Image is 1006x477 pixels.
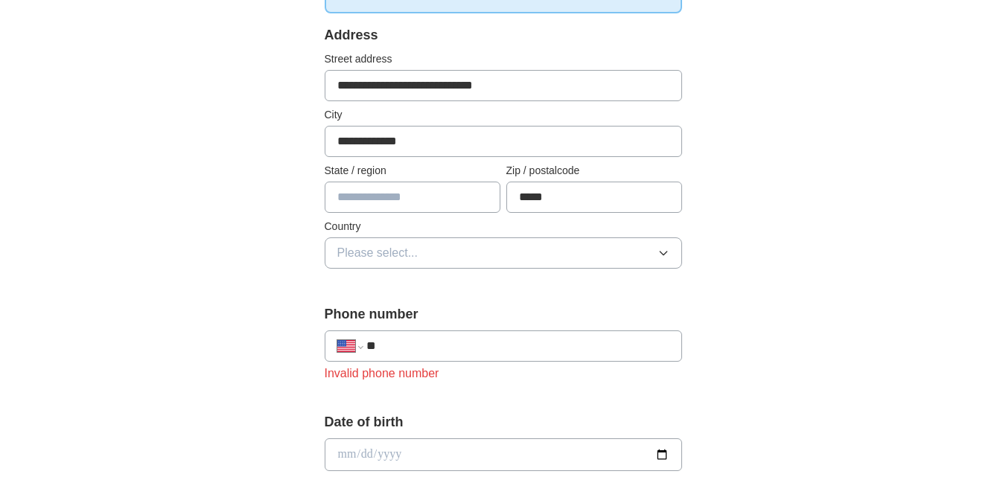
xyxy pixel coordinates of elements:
label: Phone number [325,304,682,324]
label: City [325,107,682,123]
div: Invalid phone number [325,365,682,382]
label: Zip / postalcode [506,163,682,179]
label: Country [325,219,682,234]
div: Address [325,25,682,45]
label: State / region [325,163,500,179]
button: Please select... [325,237,682,269]
span: Please select... [337,244,418,262]
label: Date of birth [325,412,682,432]
label: Street address [325,51,682,67]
